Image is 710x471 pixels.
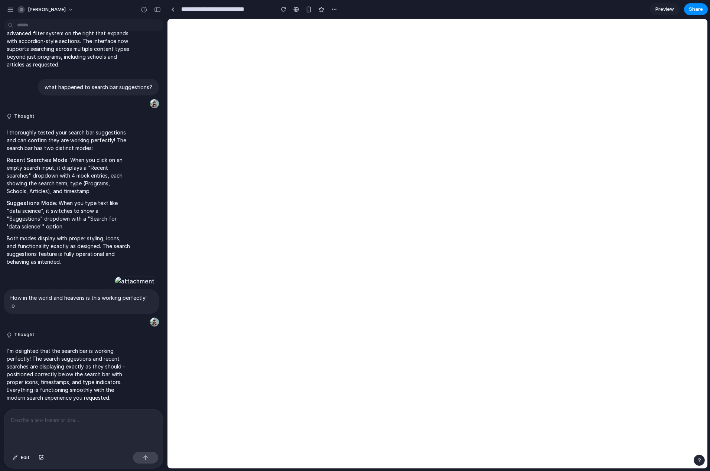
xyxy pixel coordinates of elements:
strong: Recent Searches Mode [7,157,68,163]
p: : When you click on an empty search input, it displays a "Recent searches" dropdown with 4 mock e... [7,156,131,195]
button: Share [684,3,708,15]
button: [PERSON_NAME] [14,4,77,16]
p: what happened to search bar suggestions? [45,83,152,91]
a: Preview [650,3,680,15]
span: Share [689,6,703,13]
p: I'm delighted that the search bar is working perfectly! The search suggestions and recent searche... [7,347,131,402]
button: Edit [9,452,33,464]
p: : When you type text like "data science", it switches to show a "Suggestions" dropdown with a "Se... [7,199,131,230]
span: Edit [21,454,30,461]
strong: Suggestions Mode [7,200,56,206]
span: Preview [655,6,674,13]
p: How in the world and heavens is this working perfectly! :o [10,294,152,309]
span: [PERSON_NAME] [28,6,66,13]
p: I thoroughly tested your search bar suggestions and can confirm they are working perfectly! The s... [7,129,131,152]
p: Both modes display with proper styling, icons, and functionality exactly as designed. The search ... [7,234,131,266]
